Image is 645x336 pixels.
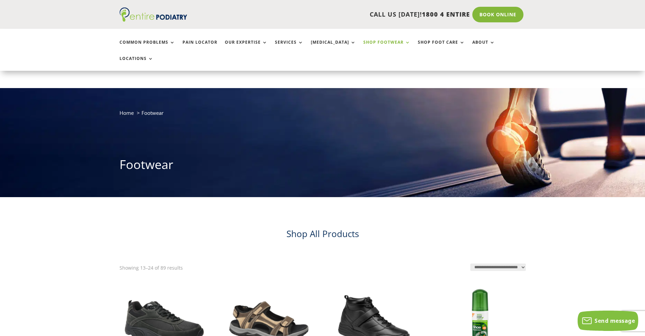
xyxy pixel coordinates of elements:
a: Book Online [472,7,523,22]
a: Shop Footwear [363,40,410,55]
a: Services [275,40,303,55]
nav: breadcrumb [120,108,526,122]
a: [MEDICAL_DATA] [311,40,356,55]
a: Pain Locator [182,40,217,55]
a: Our Expertise [225,40,267,55]
span: Footwear [142,109,164,116]
a: About [472,40,495,55]
p: Showing 13–24 of 89 results [120,264,183,272]
a: Home [120,109,134,116]
select: Shop order [470,264,526,271]
h1: Footwear [120,156,526,176]
button: Send message [578,311,638,331]
a: Entire Podiatry [120,16,187,23]
span: Send message [595,317,635,324]
h2: Shop All Products [120,228,526,243]
a: Locations [120,56,153,71]
span: 1800 4 ENTIRE [422,10,470,18]
a: Shop Foot Care [418,40,465,55]
img: logo (1) [120,7,187,22]
p: CALL US [DATE]! [213,10,470,19]
a: Common Problems [120,40,175,55]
